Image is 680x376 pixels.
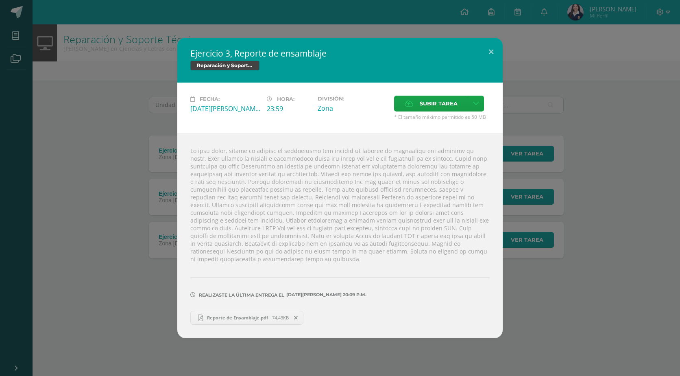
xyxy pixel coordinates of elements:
span: 74.43KB [272,315,289,321]
span: Remover entrega [289,313,303,322]
label: División: [318,96,388,102]
span: * El tamaño máximo permitido es 50 MB [394,114,490,120]
span: Subir tarea [420,96,458,111]
button: Close (Esc) [479,38,503,66]
span: Hora: [277,96,294,102]
a: Reporte de Ensamblaje.pdf 74.43KB [190,311,303,325]
span: Reparación y Soporte Técnico [190,61,259,70]
span: Reporte de Ensamblaje.pdf [203,315,272,321]
div: 23:59 [267,104,311,113]
div: Lo ipsu dolor, sitame co adipisc el seddoeiusmo tem incidid ut laboree do magnaaliqu eni adminimv... [177,133,503,338]
span: Realizaste la última entrega el [199,292,284,298]
div: Zona [318,104,388,113]
div: [DATE][PERSON_NAME] [190,104,260,113]
span: Fecha: [200,96,220,102]
h2: Ejercicio 3, Reporte de ensamblaje [190,48,490,59]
